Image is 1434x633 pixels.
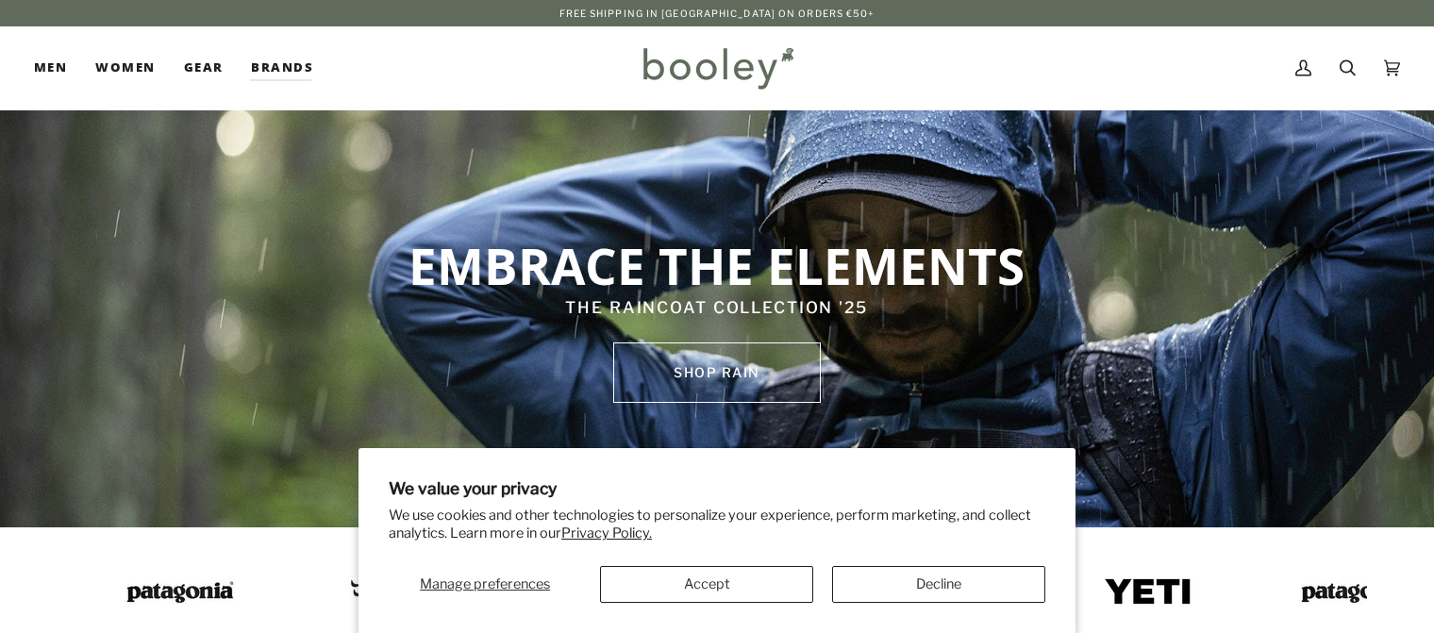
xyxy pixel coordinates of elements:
[237,26,327,109] a: Brands
[420,575,550,592] span: Manage preferences
[613,342,821,403] a: SHOP rain
[559,6,875,21] p: Free Shipping in [GEOGRAPHIC_DATA] on Orders €50+
[251,58,313,77] span: Brands
[294,234,1139,296] p: EMBRACE THE ELEMENTS
[81,26,169,109] a: Women
[34,26,81,109] a: Men
[170,26,238,109] a: Gear
[294,296,1139,321] p: THE RAINCOAT COLLECTION '25
[832,566,1045,603] button: Decline
[635,41,800,95] img: Booley
[95,58,155,77] span: Women
[184,58,224,77] span: Gear
[600,566,813,603] button: Accept
[389,566,581,603] button: Manage preferences
[389,478,1045,498] h2: We value your privacy
[389,507,1045,542] p: We use cookies and other technologies to personalize your experience, perform marketing, and coll...
[34,58,67,77] span: Men
[561,525,652,541] a: Privacy Policy.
